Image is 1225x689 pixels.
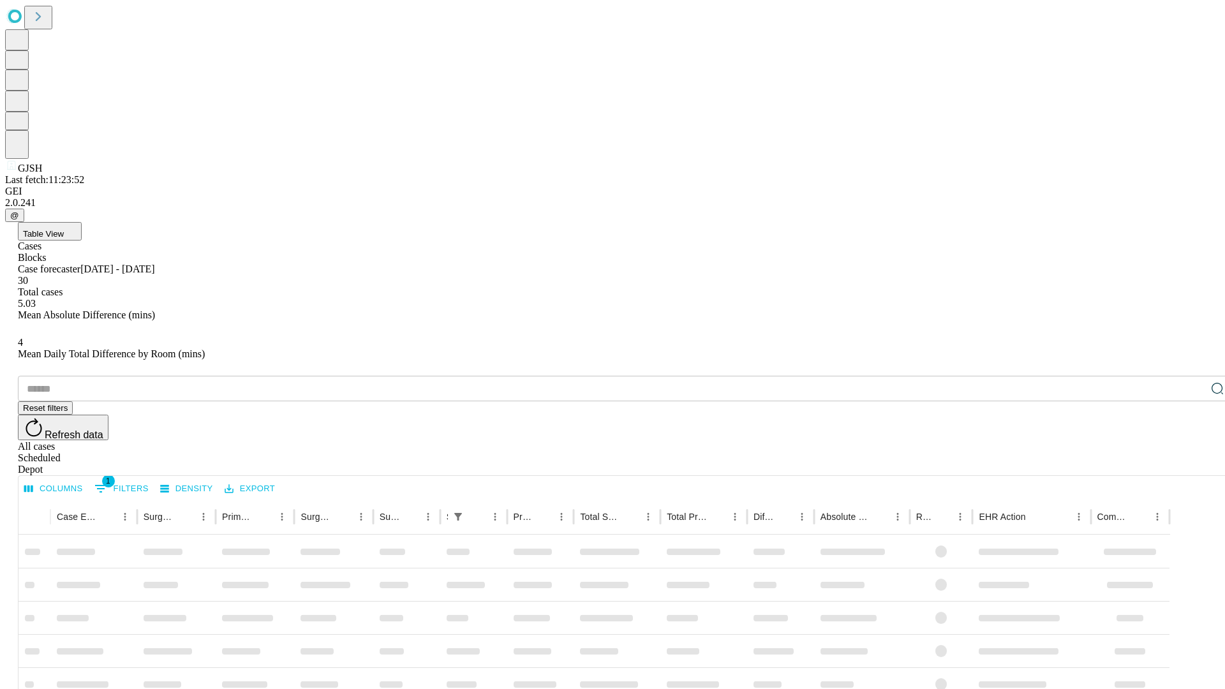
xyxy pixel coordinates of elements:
span: GJSH [18,163,42,174]
div: Predicted In Room Duration [514,512,534,522]
span: Last fetch: 11:23:52 [5,174,84,185]
div: Comments [1097,512,1129,522]
span: Case forecaster [18,263,80,274]
div: Surgery Date [380,512,400,522]
button: Sort [255,508,273,526]
button: Menu [195,508,212,526]
div: 2.0.241 [5,197,1220,209]
div: Primary Service [222,512,254,522]
span: [DATE] - [DATE] [80,263,154,274]
button: Show filters [449,508,467,526]
button: Menu [793,508,811,526]
div: Total Scheduled Duration [580,512,620,522]
button: Menu [116,508,134,526]
span: Reset filters [23,403,68,413]
div: Surgeon Name [144,512,175,522]
span: 1 [102,475,115,487]
div: EHR Action [979,512,1025,522]
button: Sort [708,508,726,526]
span: Total cases [18,286,63,297]
div: 1 active filter [449,508,467,526]
button: Sort [775,508,793,526]
button: Show filters [91,478,152,499]
button: Sort [535,508,553,526]
span: 5.03 [18,298,36,309]
button: Menu [1070,508,1088,526]
div: Absolute Difference [820,512,870,522]
button: Select columns [21,479,86,499]
button: Reset filters [18,401,73,415]
button: Sort [1131,508,1148,526]
button: Export [221,479,278,499]
button: Menu [951,508,969,526]
div: Surgery Name [301,512,332,522]
span: Table View [23,229,64,239]
div: GEI [5,186,1220,197]
button: Menu [419,508,437,526]
button: Menu [1148,508,1166,526]
button: Menu [553,508,570,526]
button: Menu [889,508,907,526]
div: Scheduled In Room Duration [447,512,448,522]
button: Table View [18,222,82,241]
button: Sort [334,508,352,526]
button: Sort [401,508,419,526]
span: 30 [18,275,28,286]
button: @ [5,209,24,222]
div: Case Epic Id [57,512,97,522]
button: Sort [871,508,889,526]
button: Sort [177,508,195,526]
button: Sort [98,508,116,526]
button: Menu [726,508,744,526]
button: Sort [468,508,486,526]
button: Menu [486,508,504,526]
span: @ [10,211,19,220]
button: Sort [621,508,639,526]
button: Menu [352,508,370,526]
button: Refresh data [18,415,108,440]
button: Sort [933,508,951,526]
div: Difference [754,512,774,522]
span: 4 [18,337,23,348]
button: Density [157,479,216,499]
button: Menu [639,508,657,526]
span: Refresh data [45,429,103,440]
button: Sort [1027,508,1045,526]
button: Menu [273,508,291,526]
div: Total Predicted Duration [667,512,707,522]
span: Mean Absolute Difference (mins) [18,309,155,320]
div: Resolved in EHR [916,512,933,522]
span: Mean Daily Total Difference by Room (mins) [18,348,205,359]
